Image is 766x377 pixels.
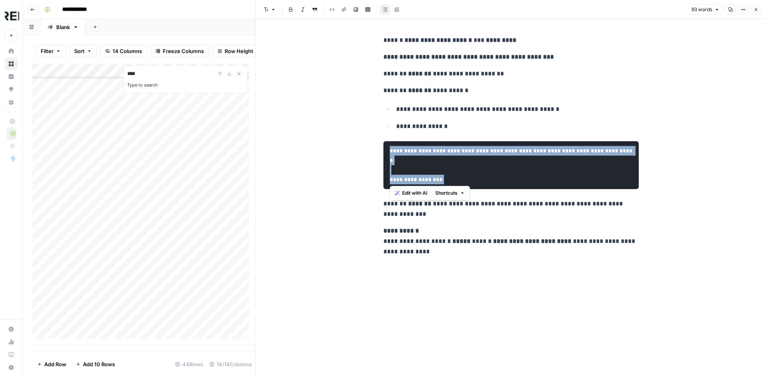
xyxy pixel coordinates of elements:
[5,9,19,24] img: Threepipe Reply Logo
[5,348,18,361] a: Learning Hub
[5,45,18,57] a: Home
[172,358,206,371] div: 44 Rows
[5,96,18,109] a: Your Data
[234,69,244,79] button: Close Search
[41,19,85,35] a: Blank
[163,47,204,55] span: Freeze Columns
[392,188,430,198] button: Edit with AI
[69,45,97,57] button: Sort
[5,70,18,83] a: Insights
[5,83,18,96] a: Opportunities
[5,6,18,26] button: Workspace: Threepipe Reply
[5,57,18,70] a: Browse
[56,23,70,31] div: Blank
[71,358,120,371] button: Add 10 Rows
[206,358,255,371] div: 14/14 Columns
[150,45,209,57] button: Freeze Columns
[402,189,427,197] span: Edit with AI
[435,189,458,197] span: Shortcuts
[432,188,468,198] button: Shortcuts
[36,45,66,57] button: Filter
[688,4,723,15] button: 93 words
[74,47,85,55] span: Sort
[5,361,18,374] button: Help + Support
[83,360,115,368] span: Add 10 Rows
[44,360,66,368] span: Add Row
[5,323,18,336] a: Settings
[691,6,712,13] span: 93 words
[41,47,53,55] span: Filter
[113,47,142,55] span: 14 Columns
[32,358,71,371] button: Add Row
[225,47,253,55] span: Row Height
[5,336,18,348] a: Usage
[100,45,147,57] button: 14 Columns
[212,45,259,57] button: Row Height
[127,82,158,88] label: Type to search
